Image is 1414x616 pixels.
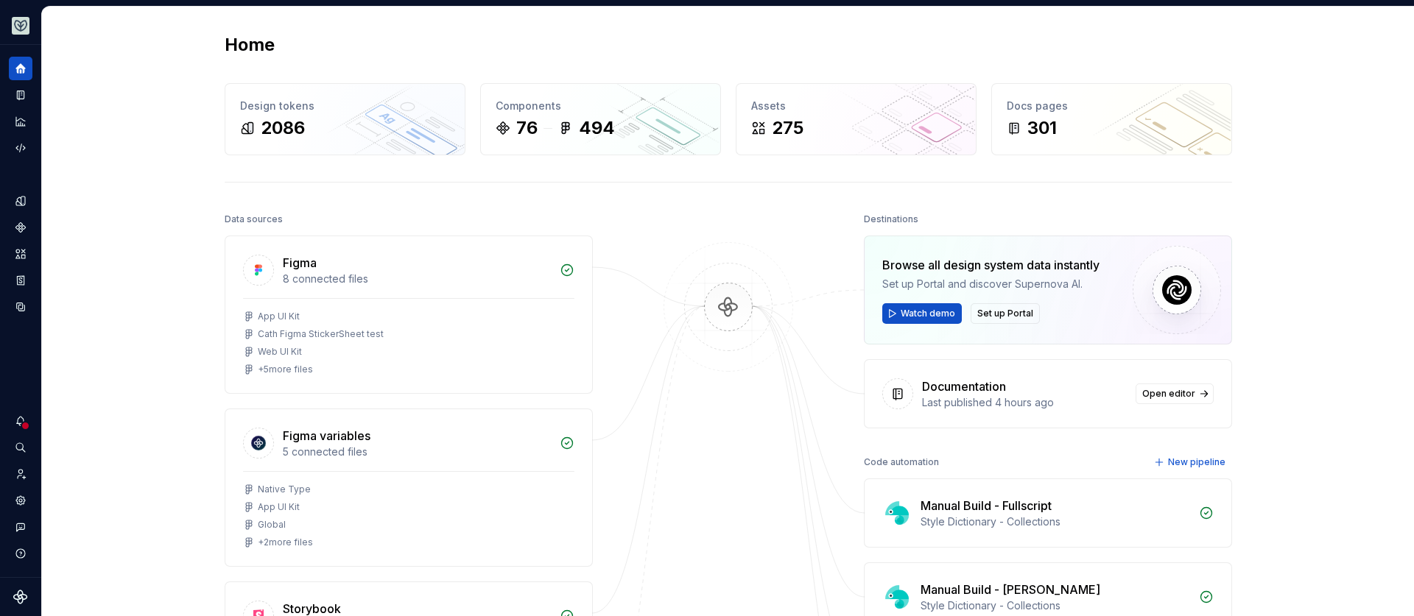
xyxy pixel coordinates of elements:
[736,83,977,155] a: Assets275
[882,256,1100,274] div: Browse all design system data instantly
[1142,388,1195,400] span: Open editor
[258,501,300,513] div: App UI Kit
[9,110,32,133] a: Analytics
[971,303,1040,324] button: Set up Portal
[225,33,275,57] h2: Home
[516,116,538,140] div: 76
[225,408,593,567] a: Figma variables5 connected filesNative TypeApp UI KitGlobal+2more files
[9,57,32,80] a: Home
[258,328,384,340] div: Cath Figma StickerSheet test
[882,277,1100,291] div: Set up Portal and discover Supernova AI.
[921,598,1190,613] div: Style Dictionary - Collections
[258,537,313,548] div: + 2 more files
[9,436,32,459] button: Search ⌘K
[496,99,706,113] div: Components
[977,308,1033,319] span: Set up Portal
[261,116,305,140] div: 2086
[9,295,32,319] a: Data sources
[922,395,1127,410] div: Last published 4 hours ago
[772,116,803,140] div: 275
[258,311,300,322] div: App UI Kit
[579,116,615,140] div: 494
[921,514,1190,529] div: Style Dictionary - Collections
[9,489,32,512] a: Settings
[225,209,283,230] div: Data sources
[283,427,370,445] div: Figma variables
[9,515,32,539] button: Contact support
[1168,456,1225,468] span: New pipeline
[9,242,32,266] a: Assets
[864,452,939,472] div: Code automation
[901,308,955,319] span: Watch demo
[283,445,551,459] div: 5 connected files
[13,590,28,604] svg: Supernova Logo
[9,83,32,107] a: Documentation
[9,189,32,213] a: Design tokens
[882,303,962,324] button: Watch demo
[225,236,593,394] a: Figma8 connected filesApp UI KitCath Figma StickerSheet testWeb UI Kit+5more files
[12,17,29,35] img: 256e2c79-9abd-4d59-8978-03feab5a3943.png
[922,378,1006,395] div: Documentation
[258,346,302,358] div: Web UI Kit
[864,209,918,230] div: Destinations
[921,581,1100,598] div: Manual Build - [PERSON_NAME]
[258,484,311,495] div: Native Type
[991,83,1232,155] a: Docs pages301
[258,519,286,531] div: Global
[480,83,721,155] a: Components76494
[283,254,317,272] div: Figma
[1136,383,1214,404] a: Open editor
[1027,116,1057,140] div: 301
[9,136,32,160] a: Code automation
[9,462,32,486] a: Invite team
[258,364,313,375] div: + 5 more files
[1007,99,1217,113] div: Docs pages
[9,269,32,292] a: Storybook stories
[921,497,1052,514] div: Manual Build - Fullscript
[225,83,465,155] a: Design tokens2086
[1150,452,1232,472] button: New pipeline
[9,409,32,433] button: Notifications
[751,99,961,113] div: Assets
[240,99,450,113] div: Design tokens
[283,272,551,286] div: 8 connected files
[9,216,32,239] a: Components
